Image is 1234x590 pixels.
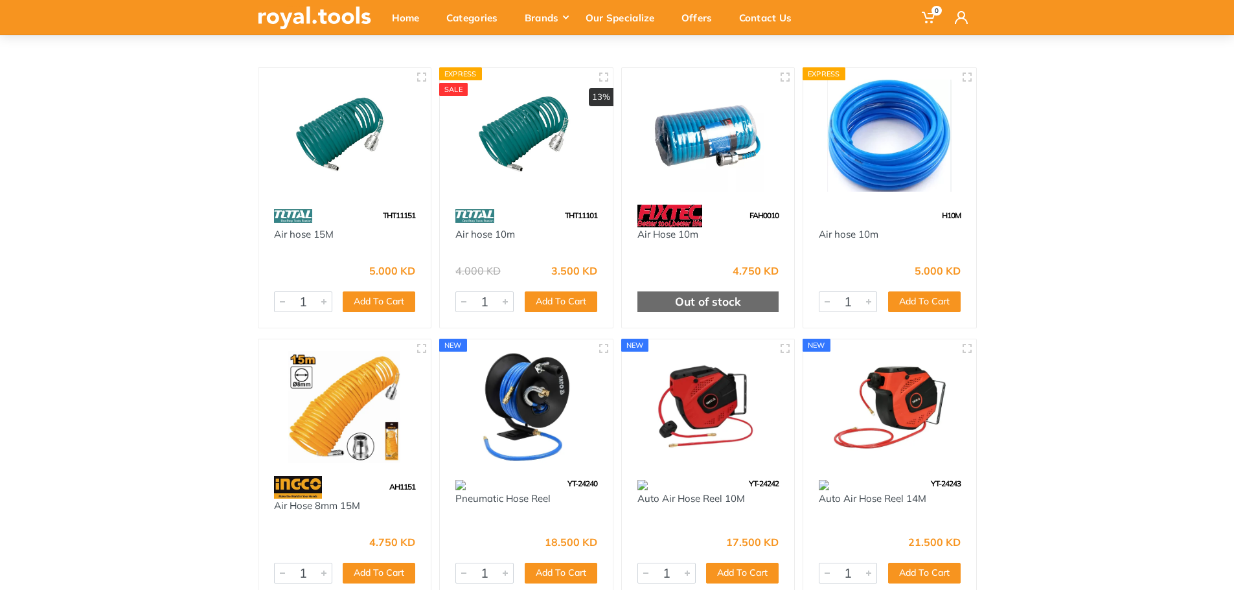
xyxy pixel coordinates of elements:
[819,205,846,227] img: 1.webp
[270,80,420,192] img: Royal Tools - Air hose 15M
[567,479,597,488] span: YT-24240
[525,563,597,584] button: Add To Cart
[343,291,415,312] button: Add To Cart
[439,83,468,96] div: SALE
[439,67,482,80] div: Express
[389,482,415,492] span: AH1151
[274,228,334,240] a: Air hose 15M
[819,480,829,490] img: 142.webp
[270,351,420,463] img: Royal Tools - Air Hose 8mm 15M
[634,80,783,192] img: Royal Tools - Air Hose 10m
[733,266,779,276] div: 4.750 KD
[637,291,779,312] div: Out of stock
[274,499,360,512] a: Air Hose 8mm 15M
[637,205,702,227] img: 115.webp
[942,210,961,220] span: H10M
[455,205,494,227] img: 86.webp
[888,563,961,584] button: Add To Cart
[545,537,597,547] div: 18.500 KD
[819,228,878,240] a: Air hose 10m
[551,266,597,276] div: 3.500 KD
[726,537,779,547] div: 17.500 KD
[516,4,577,31] div: Brands
[383,4,437,31] div: Home
[274,476,323,499] img: 91.webp
[369,537,415,547] div: 4.750 KD
[815,351,965,463] img: Royal Tools - Auto Air Hose Reel 14M
[908,537,961,547] div: 21.500 KD
[455,228,515,240] a: Air hose 10m
[383,210,415,220] span: THT11151
[258,6,371,29] img: royal.tools Logo
[931,479,961,488] span: YT-24243
[369,266,415,276] div: 5.000 KD
[274,205,313,227] img: 86.webp
[803,339,830,352] div: new
[749,210,779,220] span: FAH0010
[589,88,613,106] div: 13%
[803,67,845,80] div: Express
[637,480,648,490] img: 142.webp
[672,4,730,31] div: Offers
[451,351,601,463] img: Royal Tools - Pneumatic Hose Reel
[455,492,551,505] a: Pneumatic Hose Reel
[437,4,516,31] div: Categories
[577,4,672,31] div: Our Specialize
[525,291,597,312] button: Add To Cart
[637,228,698,240] a: Air Hose 10m
[637,492,745,505] a: Auto Air Hose Reel 10M
[915,266,961,276] div: 5.000 KD
[634,351,783,463] img: Royal Tools - Auto Air Hose Reel 10M
[565,210,597,220] span: THT11101
[451,80,601,192] img: Royal Tools - Air hose 10m
[749,479,779,488] span: YT-24242
[888,291,961,312] button: Add To Cart
[819,492,926,505] a: Auto Air Hose Reel 14M
[439,339,467,352] div: new
[455,266,501,276] div: 4.000 KD
[931,6,942,16] span: 0
[706,563,779,584] button: Add To Cart
[343,563,415,584] button: Add To Cart
[621,339,649,352] div: new
[730,4,810,31] div: Contact Us
[455,480,466,490] img: 142.webp
[815,80,965,192] img: Royal Tools - Air hose 10m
